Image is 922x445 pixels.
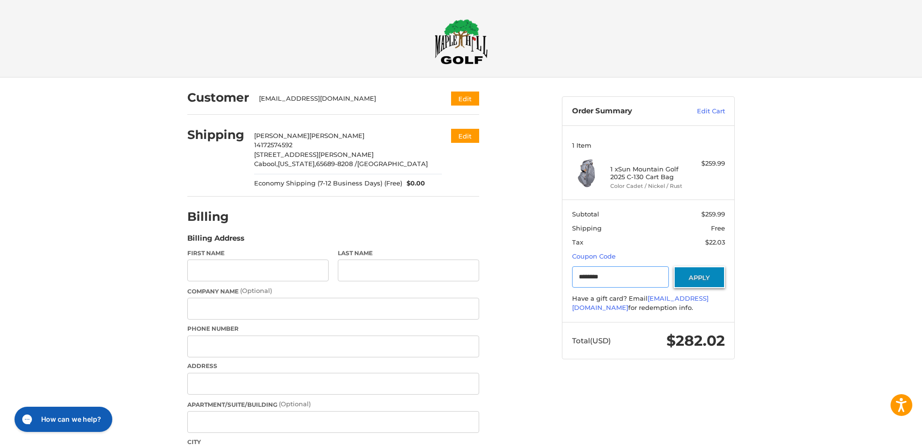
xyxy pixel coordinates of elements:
[187,249,329,258] label: First Name
[674,266,725,288] button: Apply
[572,252,616,260] a: Coupon Code
[402,179,425,188] span: $0.00
[187,209,244,224] h2: Billing
[254,151,374,158] span: [STREET_ADDRESS][PERSON_NAME]
[187,324,479,333] label: Phone Number
[187,90,249,105] h2: Customer
[451,129,479,143] button: Edit
[701,210,725,218] span: $259.99
[610,182,684,190] li: Color Cadet / Nickel / Rust
[666,332,725,350] span: $282.02
[572,294,725,313] div: Have a gift card? Email for redemption info.
[610,165,684,181] h4: 1 x Sun Mountain Golf 2025 C-130 Cart Bag
[435,19,488,64] img: Maple Hill Golf
[572,238,583,246] span: Tax
[357,160,428,168] span: [GEOGRAPHIC_DATA]
[259,94,433,104] div: [EMAIL_ADDRESS][DOMAIN_NAME]
[10,403,115,435] iframe: Gorgias live chat messenger
[316,160,357,168] span: 65689-8208 /
[572,266,669,288] input: Gift Certificate or Coupon Code
[572,336,611,345] span: Total (USD)
[254,141,292,149] span: 14172574592
[572,107,676,116] h3: Order Summary
[687,159,725,169] div: $259.99
[187,399,479,409] label: Apartment/Suite/Building
[187,286,479,296] label: Company Name
[254,132,309,139] span: [PERSON_NAME]
[572,224,602,232] span: Shipping
[676,107,725,116] a: Edit Cart
[254,179,402,188] span: Economy Shipping (7-12 Business Days) (Free)
[254,160,278,168] span: Cabool,
[279,400,311,408] small: (Optional)
[187,127,244,142] h2: Shipping
[572,210,599,218] span: Subtotal
[309,132,364,139] span: [PERSON_NAME]
[705,238,725,246] span: $22.03
[187,233,244,248] legend: Billing Address
[451,92,479,106] button: Edit
[240,287,272,294] small: (Optional)
[278,160,316,168] span: [US_STATE],
[187,362,479,370] label: Address
[338,249,479,258] label: Last Name
[572,141,725,149] h3: 1 Item
[711,224,725,232] span: Free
